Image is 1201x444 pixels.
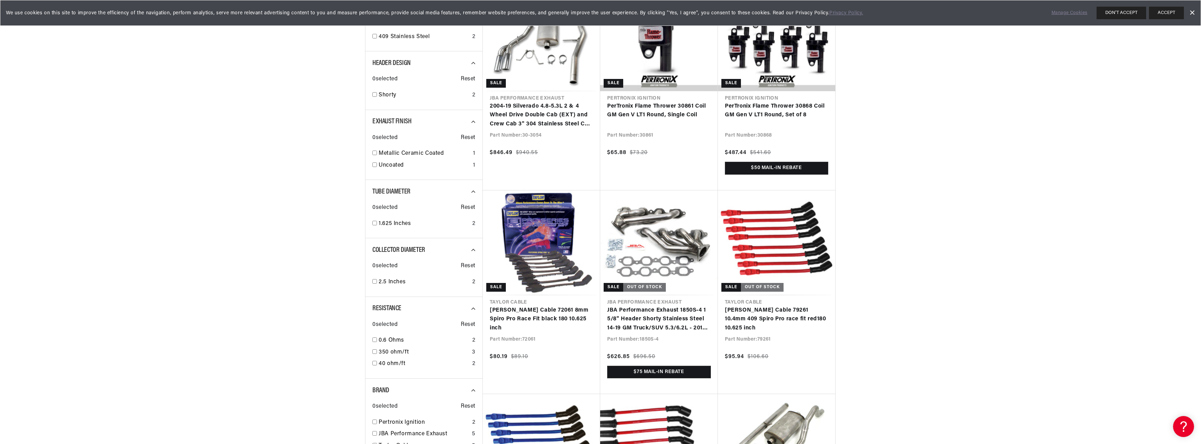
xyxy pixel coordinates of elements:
[461,262,475,271] span: Reset
[379,161,470,170] a: Uncoated
[372,188,410,195] span: Tube Diameter
[372,262,398,271] span: 0 selected
[725,102,828,120] a: PerTronix Flame Thrower 30868 Coil GM Gen V LT1 Round, Set of 8
[372,402,398,411] span: 0 selected
[472,418,475,427] div: 2
[472,336,475,345] div: 2
[1097,7,1146,19] button: DON'T ACCEPT
[379,336,470,345] a: 0.6 Ohms
[607,102,711,120] a: PerTronix Flame Thrower 30861 Coil GM Gen V LT1 Round, Single Coil
[490,102,593,129] a: 2004-19 Silverado 4.8-5.3L 2 & 4 Wheel Drive Double Cab (EXT) and Crew Cab 3" 304 Stainless Steel...
[379,219,470,228] a: 1.625 Inches
[461,203,475,212] span: Reset
[461,75,475,84] span: Reset
[607,306,711,333] a: JBA Performance Exhaust 1850S-4 1 5/8" Header Shorty Stainless Steel 14-19 GM Truck/SUV 5.3/6.2L ...
[472,278,475,287] div: 2
[6,9,1042,17] span: We use cookies on this site to improve the efficiency of the navigation, perform analytics, serve...
[379,149,470,158] a: Metallic Ceramic Coated
[472,430,475,439] div: 5
[372,133,398,143] span: 0 selected
[372,320,398,329] span: 0 selected
[725,306,828,333] a: [PERSON_NAME] Cable 79261 10.4mm 409 Spiro Pro race fit red180 10.625 inch
[1149,7,1184,19] button: ACCEPT
[1187,8,1197,18] a: Dismiss Banner
[379,418,470,427] a: Pertronix Ignition
[379,348,469,357] a: 350 ohm/ft
[473,161,475,170] div: 1
[379,359,470,369] a: 40 ohm/ft
[372,305,401,312] span: Resistance
[372,203,398,212] span: 0 selected
[372,118,411,125] span: Exhaust Finish
[379,32,470,42] a: 409 Stainless Steel
[379,278,470,287] a: 2.5 Inches
[372,247,425,254] span: Collector Diameter
[829,10,863,16] a: Privacy Policy.
[472,32,475,42] div: 2
[472,348,475,357] div: 3
[461,402,475,411] span: Reset
[473,149,475,158] div: 1
[379,430,469,439] a: JBA Performance Exhaust
[1051,9,1087,17] a: Manage Cookies
[372,60,411,67] span: Header Design
[461,320,475,329] span: Reset
[472,219,475,228] div: 2
[490,306,593,333] a: [PERSON_NAME] Cable 72061 8mm Spiro Pro Race Fit black 180 10.625 inch
[461,133,475,143] span: Reset
[472,91,475,100] div: 2
[372,75,398,84] span: 0 selected
[372,387,389,394] span: Brand
[472,359,475,369] div: 2
[379,91,470,100] a: Shorty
